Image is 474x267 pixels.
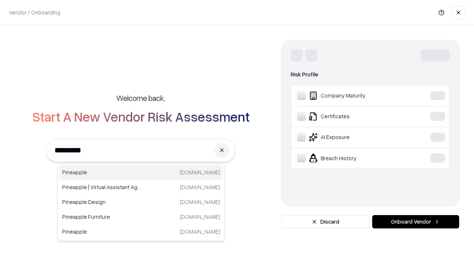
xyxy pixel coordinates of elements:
[297,91,408,100] div: Company Maturity
[180,198,220,206] p: [DOMAIN_NAME]
[180,228,220,235] p: [DOMAIN_NAME]
[9,9,60,16] p: Vendor / Onboarding
[180,168,220,176] p: [DOMAIN_NAME]
[62,228,141,235] p: Pineapple
[62,213,141,221] p: Pineapple Furniture
[62,183,141,191] p: Pineapple | Virtual Assistant Agency
[291,70,450,79] div: Risk Profile
[180,213,220,221] p: [DOMAIN_NAME]
[180,183,220,191] p: [DOMAIN_NAME]
[62,198,141,206] p: Pineapple Design
[297,133,408,142] div: AI Exposure
[62,168,141,176] p: Pineapple
[32,109,250,124] h2: Start A New Vendor Risk Assessment
[297,112,408,121] div: Certificates
[372,215,459,228] button: Onboard Vendor
[297,154,408,162] div: Breach History
[57,163,225,241] div: Suggestions
[281,215,369,228] button: Discard
[116,93,165,103] h5: Welcome back,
